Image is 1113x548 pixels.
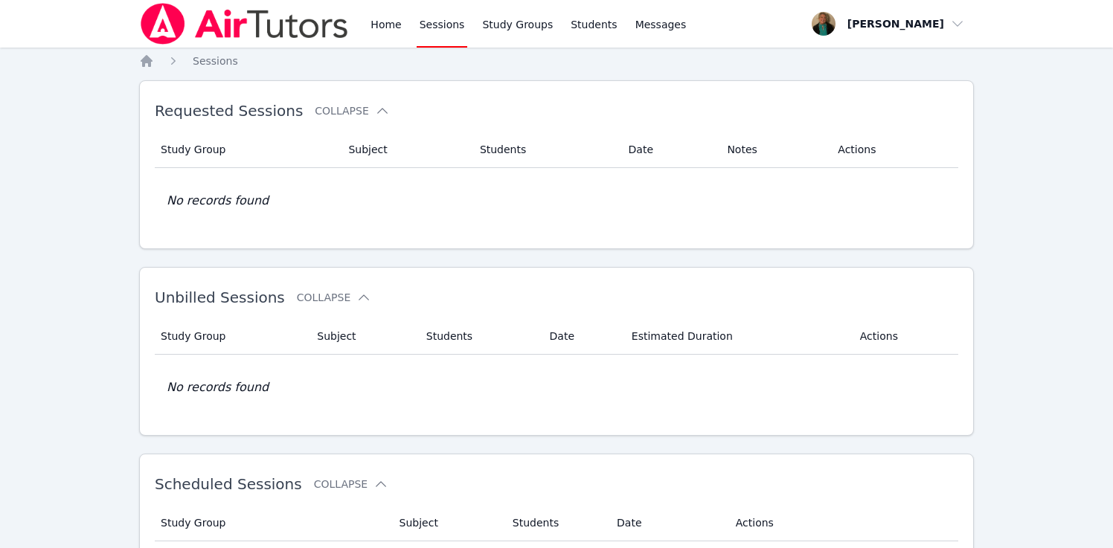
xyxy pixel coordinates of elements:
th: Students [504,505,608,541]
th: Students [417,318,541,355]
th: Study Group [155,132,339,168]
img: Air Tutors [139,3,350,45]
th: Notes [718,132,829,168]
button: Collapse [314,477,388,491]
nav: Breadcrumb [139,54,974,68]
th: Actions [851,318,958,355]
th: Subject [308,318,417,355]
th: Date [541,318,623,355]
td: No records found [155,355,958,420]
th: Date [620,132,719,168]
th: Subject [391,505,504,541]
th: Subject [339,132,470,168]
a: Sessions [193,54,238,68]
td: No records found [155,168,958,233]
th: Study Group [155,318,308,355]
th: Actions [829,132,958,168]
button: Collapse [297,290,371,305]
th: Study Group [155,505,391,541]
span: Requested Sessions [155,102,303,120]
span: Unbilled Sessions [155,288,285,306]
th: Actions [727,505,958,541]
span: Sessions [193,55,238,67]
th: Date [608,505,727,541]
th: Estimated Duration [623,318,851,355]
button: Collapse [315,103,389,118]
span: Scheduled Sessions [155,475,302,493]
span: Messages [635,17,687,32]
th: Students [471,132,620,168]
